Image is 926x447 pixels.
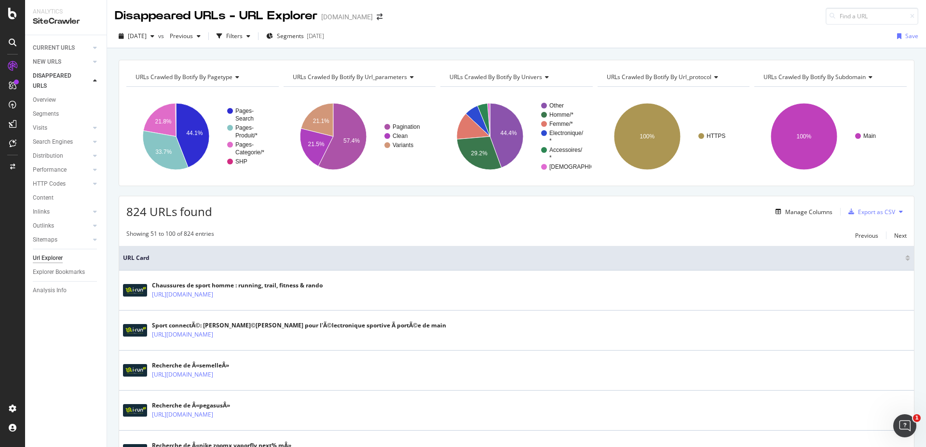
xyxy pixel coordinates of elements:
div: Showing 51 to 100 of 824 entries [126,230,214,241]
div: Content [33,193,54,203]
text: 29.2% [471,150,488,157]
div: Save [905,32,918,40]
text: HTTPS [707,133,725,139]
text: 44.1% [186,130,203,136]
h4: URLs Crawled By Botify By pagetype [134,69,270,85]
div: v 4.0.25 [27,15,47,23]
text: Pagination [393,123,420,130]
div: Manage Columns [785,208,832,216]
text: 21.1% [313,118,329,124]
a: NEW URLS [33,57,90,67]
iframe: Intercom live chat [893,414,916,437]
div: Export as CSV [858,208,895,216]
a: Explorer Bookmarks [33,267,100,277]
text: SHP [235,158,247,165]
div: Domaine [51,57,74,63]
text: Pages- [235,141,254,148]
input: Find a URL [826,8,918,25]
a: Url Explorer [33,253,100,263]
a: Content [33,193,100,203]
a: [URL][DOMAIN_NAME] [152,290,213,299]
text: 21.8% [155,118,172,125]
a: [URL][DOMAIN_NAME] [152,410,213,420]
span: URL Card [123,254,903,262]
div: Next [894,231,907,240]
button: Next [894,230,907,241]
text: Search [235,115,254,122]
div: Mots-clés [122,57,146,63]
svg: A chart. [126,95,277,178]
h4: URLs Crawled By Botify By univers [448,69,584,85]
button: [DATE] [115,28,158,44]
a: Analysis Info [33,285,100,296]
svg: A chart. [754,95,905,178]
a: Performance [33,165,90,175]
span: vs [158,32,166,40]
text: 100% [797,133,812,140]
text: Homme/* [549,111,573,118]
div: [DOMAIN_NAME] [321,12,373,22]
text: 100% [640,133,654,140]
text: 57.4% [343,137,360,144]
div: Sport connectÃ©: [PERSON_NAME]©[PERSON_NAME] pour l'Ã©lectronique sportive Ã portÃ©e de main [152,321,446,330]
span: URLs Crawled By Botify By univers [449,73,542,81]
button: Save [893,28,918,44]
div: Segments [33,109,59,119]
h4: URLs Crawled By Botify By url_protocol [605,69,741,85]
a: Search Engines [33,137,90,147]
div: Explorer Bookmarks [33,267,85,277]
a: HTTP Codes [33,179,90,189]
div: Analytics [33,8,99,16]
img: logo_orange.svg [15,15,23,23]
text: 21.5% [308,141,324,148]
div: SiteCrawler [33,16,99,27]
span: URLs Crawled By Botify By url_parameters [293,73,407,81]
div: Recherche de Â«pegasusÂ» [152,401,255,410]
text: 33.7% [155,149,172,155]
text: Accessoires/ [549,147,583,153]
svg: A chart. [598,95,749,178]
div: Sitemaps [33,235,57,245]
div: Distribution [33,151,63,161]
text: Main [863,133,876,139]
div: CURRENT URLS [33,43,75,53]
text: [DEMOGRAPHIC_DATA]/* [549,163,618,170]
text: Femme/* [549,121,573,127]
text: Variants [393,142,413,149]
div: Disappeared URLs - URL Explorer [115,8,317,24]
div: Outlinks [33,221,54,231]
svg: A chart. [440,95,591,178]
img: website_grey.svg [15,25,23,33]
span: 824 URLs found [126,203,212,219]
div: DISAPPEARED URLS [33,71,82,91]
a: Overview [33,95,100,105]
a: Sitemaps [33,235,90,245]
svg: A chart. [284,95,435,178]
div: Domaine: [DOMAIN_NAME] [25,25,109,33]
a: DISAPPEARED URLS [33,71,90,91]
div: [DATE] [307,32,324,40]
div: Performance [33,165,67,175]
span: URLs Crawled By Botify By url_protocol [607,73,711,81]
a: CURRENT URLS [33,43,90,53]
text: Produit/* [235,132,258,139]
img: main image [123,404,147,417]
text: 44.4% [501,130,517,136]
button: Filters [213,28,254,44]
text: Electronique/ [549,130,584,136]
span: 2025 Aug. 17th [128,32,147,40]
button: Segments[DATE] [262,28,328,44]
a: [URL][DOMAIN_NAME] [152,370,213,379]
span: URLs Crawled By Botify By pagetype [136,73,232,81]
div: Analysis Info [33,285,67,296]
a: Visits [33,123,90,133]
a: [URL][DOMAIN_NAME] [152,330,213,339]
div: Recherche de Â«semelleÂ» [152,361,255,370]
div: Filters [226,32,243,40]
text: Other [549,102,564,109]
div: Visits [33,123,47,133]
